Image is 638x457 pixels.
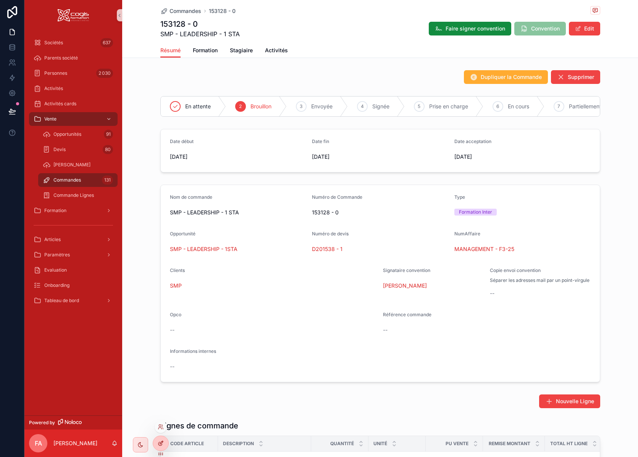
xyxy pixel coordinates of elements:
[265,47,288,54] span: Activités
[496,103,499,109] span: 6
[481,73,542,81] span: Dupliquer la Commande
[312,194,362,200] span: Numéro de Commande
[44,208,66,214] span: Formation
[44,298,79,304] span: Tableau de bord
[170,348,216,354] span: Informations internes
[490,290,494,297] span: --
[44,55,78,61] span: Parents société
[53,192,94,198] span: Commande Lignes
[38,143,118,156] a: Devis80
[312,231,349,237] span: Numéro de devis
[24,415,122,430] a: Powered by
[454,138,491,144] span: Date acceptation
[312,153,448,161] span: [DATE]
[193,47,218,54] span: Formation
[383,312,431,317] span: Référence commande
[58,9,89,21] img: App logo
[446,441,468,447] span: PU vente
[44,282,69,288] span: Onboarding
[29,294,118,307] a: Tableau de bord
[373,441,387,447] span: Unité
[160,420,238,431] h1: Lignes de commande
[38,173,118,187] a: Commandes131
[29,248,118,262] a: Paramètres
[170,194,212,200] span: Nom de commande
[454,153,591,161] span: [DATE]
[53,131,81,137] span: Opportunités
[490,277,590,283] span: Séparer les adresses mail par un point-virgule
[170,209,306,216] span: SMP - LEADERSHIP - 1 STA
[312,138,329,144] span: Date fin
[230,47,253,54] span: Stagiaire
[569,103,624,110] span: Partiellement facturée
[569,22,600,35] button: Edit
[265,43,288,59] a: Activités
[418,103,420,109] span: 5
[44,101,76,107] span: Activités cards
[459,209,492,216] div: Formation Inter
[38,127,118,141] a: Opportunités91
[300,103,302,109] span: 3
[193,43,218,59] a: Formation
[53,162,90,168] span: [PERSON_NAME]
[454,231,480,237] span: NumAffaire
[508,103,529,110] span: En cours
[102,175,113,185] div: 131
[24,31,122,317] div: scrollable content
[185,103,211,110] span: En attente
[170,312,181,317] span: Opco
[53,146,66,153] span: Devis
[170,153,306,161] span: [DATE]
[38,188,118,202] a: Commande Lignes
[29,263,118,277] a: Evaluation
[490,267,541,273] span: Copie envoi convention
[44,267,67,273] span: Evaluation
[170,282,182,290] a: SMP
[223,441,254,447] span: Description
[38,158,118,172] a: [PERSON_NAME]
[170,326,174,334] span: --
[104,130,113,139] div: 91
[330,441,354,447] span: Quantité
[44,116,57,122] span: Vente
[29,51,118,65] a: Parents société
[103,145,113,154] div: 80
[454,245,514,253] a: MANAGEMENT - F3-25
[383,267,430,273] span: Signataire convention
[44,237,61,243] span: Articles
[383,326,388,334] span: --
[170,138,194,144] span: Date début
[170,245,237,253] a: SMP - LEADERSHIP - 1STA
[383,282,427,290] a: [PERSON_NAME]
[29,82,118,95] a: Activités
[29,112,118,126] a: Vente
[230,43,253,59] a: Stagiaire
[29,204,118,217] a: Formation
[29,97,118,111] a: Activités cards
[239,103,242,109] span: 2
[29,66,118,80] a: Personnes2 030
[209,7,236,15] a: 153128 - 0
[170,7,201,15] span: Commandes
[312,245,342,253] a: D201538 - 1
[96,69,113,78] div: 2 030
[170,267,185,273] span: Clients
[160,19,240,29] h1: 153128 - 0
[312,209,448,216] span: 153128 - 0
[53,439,97,447] p: [PERSON_NAME]
[568,73,594,81] span: Supprimer
[160,43,181,58] a: Résumé
[160,29,240,39] span: SMP - LEADERSHIP - 1 STA
[170,231,195,237] span: Opportunité
[429,103,468,110] span: Prise en charge
[464,70,548,84] button: Dupliquer la Commande
[44,85,63,92] span: Activités
[551,70,600,84] button: Supprimer
[29,36,118,50] a: Sociétés637
[160,7,201,15] a: Commandes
